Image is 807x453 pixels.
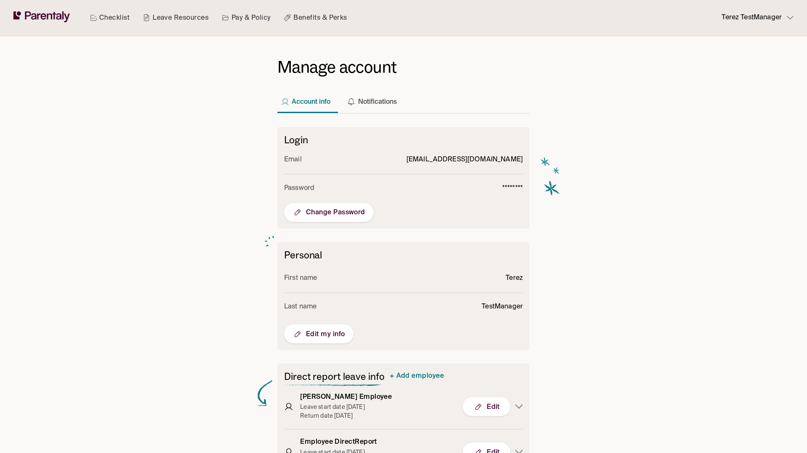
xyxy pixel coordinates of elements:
span: + Add employee [390,373,444,379]
h6: Personal [284,249,523,261]
button: Change Password [284,203,374,222]
span: Change Password [293,207,365,217]
button: Account info [277,83,337,113]
p: Terez [506,273,523,284]
p: TestManager [482,301,523,313]
p: Return date [DATE] [300,412,392,421]
button: Notifications [344,83,403,113]
p: Email [284,154,302,166]
p: Leave start date [DATE] [300,403,392,412]
p: Last name [284,301,316,313]
button: Edit [463,397,510,416]
button: Edit my info [284,324,353,343]
h2: Login [284,134,523,146]
span: Edit [473,402,500,412]
h1: Manage account [277,57,530,78]
a: + Add employee [390,371,444,382]
h2: Direct report leave info [284,370,385,382]
button: [PERSON_NAME] EmployeeLeave start date [DATE]Return date [DATE]Edit [284,385,523,429]
p: First name [284,273,317,284]
span: Edit my info [293,329,345,339]
h3: [PERSON_NAME] Employee [300,393,392,402]
h3: Employee DirectReport [300,438,377,447]
p: [EMAIL_ADDRESS][DOMAIN_NAME] [406,154,523,166]
p: Password [284,183,314,194]
p: Terez TestManager [722,12,782,24]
